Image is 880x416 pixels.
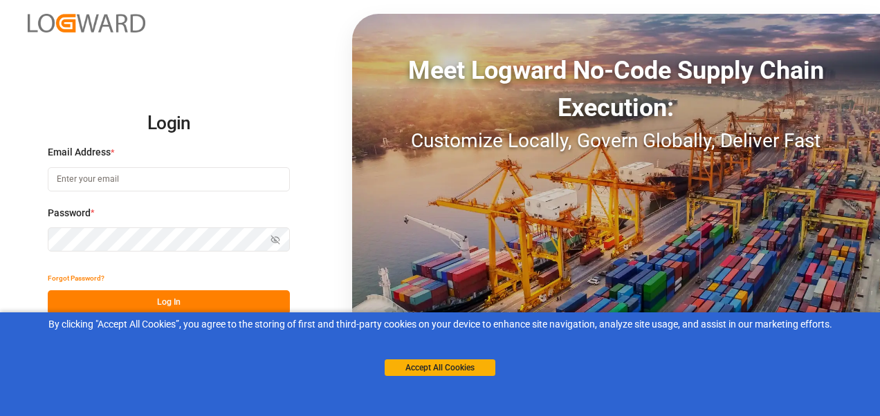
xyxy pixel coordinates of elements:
div: Customize Locally, Govern Globally, Deliver Fast [352,126,880,155]
button: Accept All Cookies [385,359,495,376]
button: Log In [48,290,290,314]
span: Password [48,206,91,220]
img: Logward_new_orange.png [28,14,145,32]
div: By clicking "Accept All Cookies”, you agree to the storing of first and third-party cookies on yo... [10,317,870,332]
button: Forgot Password? [48,266,104,290]
h2: Login [48,102,290,146]
div: Meet Logward No-Code Supply Chain Execution: [352,52,880,126]
span: Email Address [48,145,111,160]
input: Enter your email [48,167,290,191]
